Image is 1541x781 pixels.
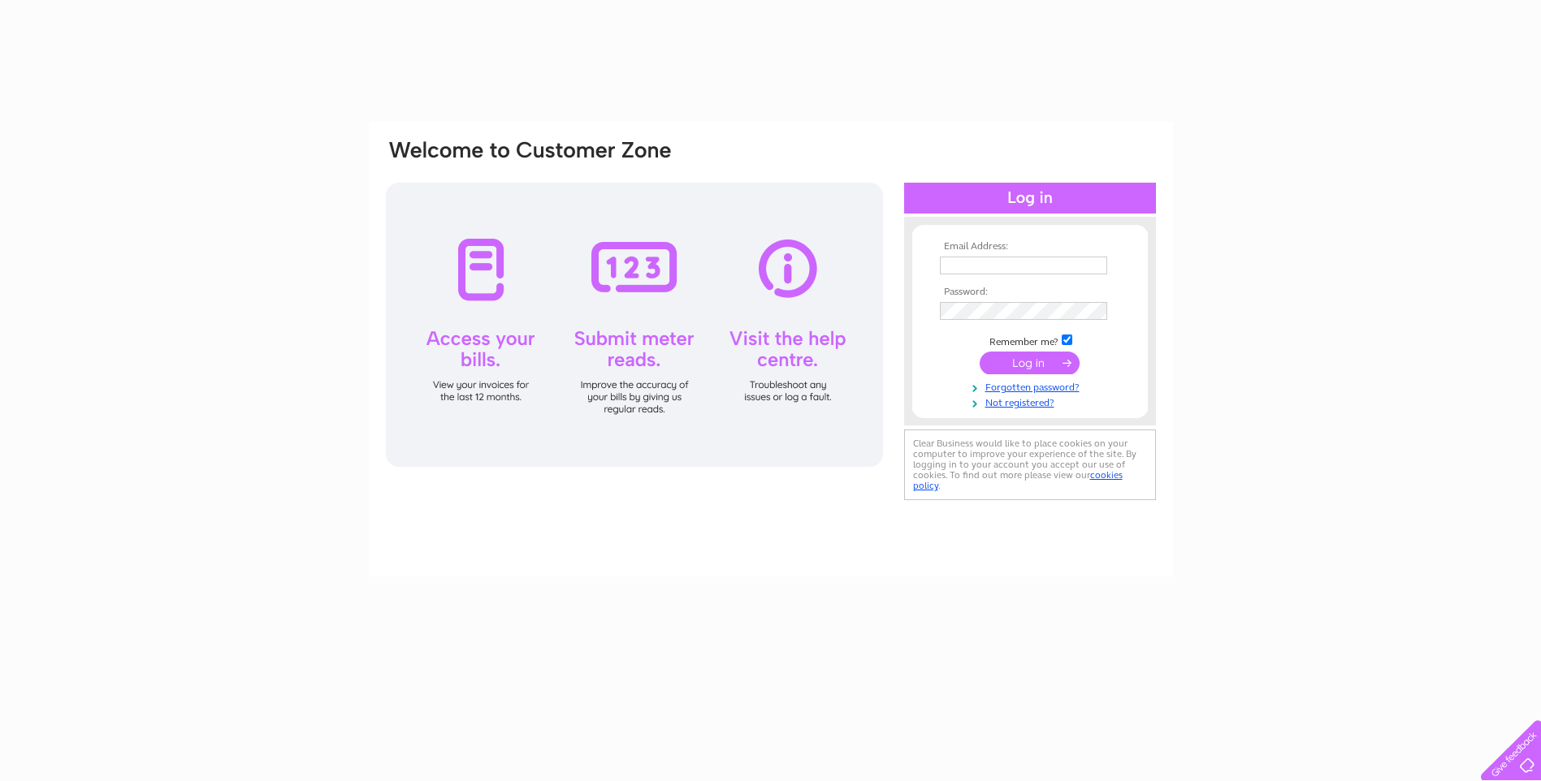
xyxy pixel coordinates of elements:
[940,394,1124,409] a: Not registered?
[904,429,1156,500] div: Clear Business would like to place cookies on your computer to improve your experience of the sit...
[936,241,1124,252] th: Email Address:
[940,378,1124,394] a: Forgotten password?
[980,352,1080,374] input: Submit
[936,332,1124,348] td: Remember me?
[913,469,1123,491] a: cookies policy
[936,287,1124,298] th: Password:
